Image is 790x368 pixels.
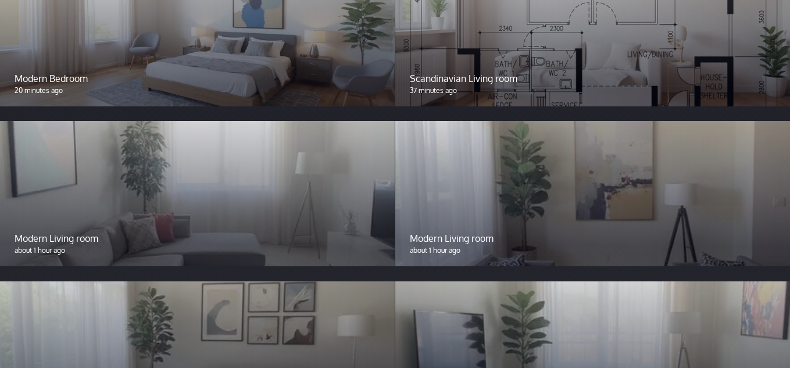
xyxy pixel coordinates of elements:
[410,85,775,96] p: 37 minutes ago
[15,85,380,96] p: 20 minutes ago
[15,72,380,85] p: Modern Bedroom
[15,231,380,245] p: Modern Living room
[410,245,775,256] p: about 1 hour ago
[15,245,380,256] p: about 1 hour ago
[410,231,775,245] p: Modern Living room
[410,72,775,85] p: Scandinavian Living room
